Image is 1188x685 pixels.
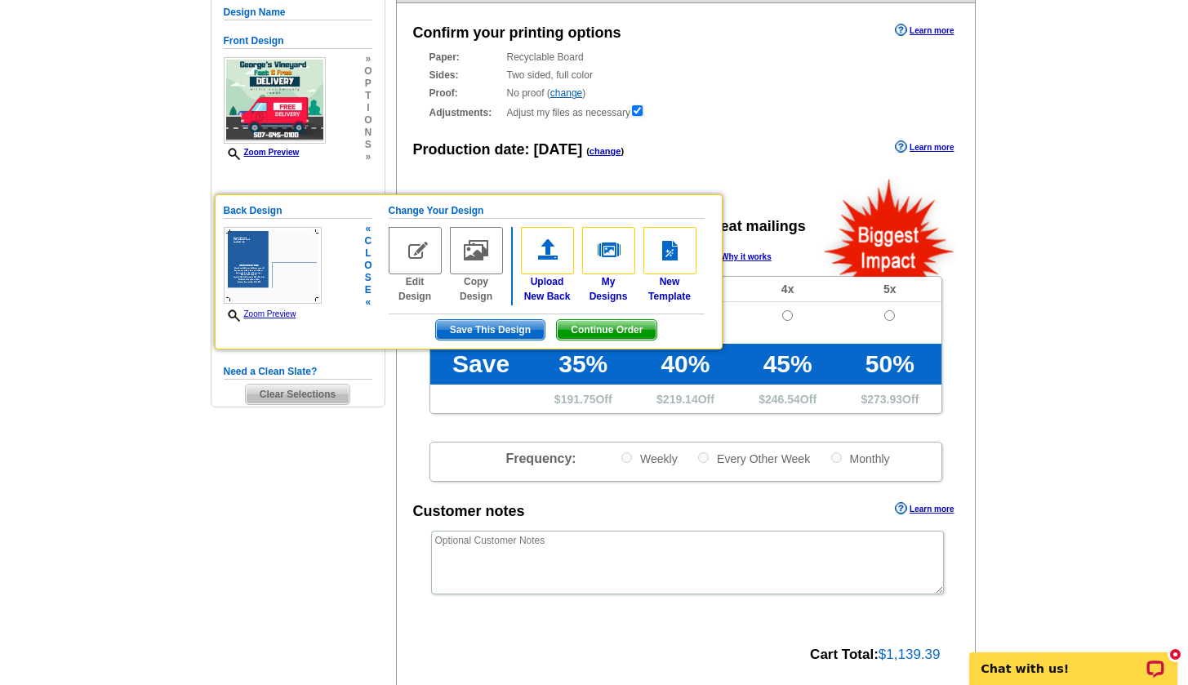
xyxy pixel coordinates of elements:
[413,22,621,44] div: Confirm your printing options
[582,227,635,304] a: MyDesigns
[224,148,300,157] a: Zoom Preview
[521,227,574,304] a: UploadNew Back
[224,364,372,380] h5: Need a Clean Slate?
[364,53,372,65] span: »
[413,139,625,161] div: Production date:
[435,319,545,340] button: Save This Design
[364,260,372,272] span: o
[224,33,372,49] h5: Front Design
[534,141,583,158] span: [DATE]
[895,140,954,153] a: Learn more
[364,65,372,78] span: o
[521,227,574,274] img: upload-front.gif
[532,344,634,385] td: 35%
[879,647,941,662] span: $1,139.39
[364,102,372,114] span: i
[389,227,442,274] img: edit-design-no.gif
[532,385,634,413] td: $ Off
[429,105,502,120] strong: Adjustments:
[364,235,372,247] span: c
[867,393,902,406] span: 273.93
[364,151,372,163] span: »
[224,57,326,144] img: small-thumb.jpg
[959,634,1188,685] iframe: LiveChat chat widget
[413,500,525,523] div: Customer notes
[364,223,372,235] span: «
[895,24,954,37] a: Learn more
[698,452,709,463] input: Every Other Week
[364,139,372,151] span: s
[389,227,442,304] a: Edit Design
[582,227,635,274] img: my-designs.gif
[822,176,957,277] img: biggestImpact.png
[364,272,372,284] span: s
[557,320,656,340] span: Continue Order
[643,227,696,304] a: NewTemplate
[364,127,372,139] span: n
[364,247,372,260] span: l
[810,647,879,662] strong: Cart Total:
[839,277,941,302] td: 5x
[224,309,296,318] a: Zoom Preview
[634,344,736,385] td: 40%
[224,5,372,20] h5: Design Name
[364,90,372,102] span: t
[830,451,890,466] label: Monthly
[663,393,698,406] span: 219.14
[839,385,941,413] td: $ Off
[224,203,372,219] h5: Back Design
[620,451,678,466] label: Weekly
[831,452,842,463] input: Monthly
[389,203,705,219] h5: Change Your Design
[895,502,954,515] a: Learn more
[436,320,545,340] span: Save This Design
[706,249,772,266] a: Why it works
[586,146,624,156] span: ( )
[634,385,736,413] td: $ Off
[505,451,576,465] span: Frequency:
[429,50,502,64] strong: Paper:
[429,68,502,82] strong: Sides:
[429,86,942,100] div: No proof ( )
[429,104,942,120] div: Adjust my files as necessary
[736,385,839,413] td: $ Off
[429,68,942,82] div: Two sided, full color
[364,284,372,296] span: e
[364,296,372,309] span: «
[450,227,503,304] a: Copy Design
[550,87,582,99] a: change
[450,227,503,274] img: copy-design-no.gif
[736,277,839,302] td: 4x
[590,146,621,156] a: change
[765,393,800,406] span: 246.54
[839,344,941,385] td: 50%
[561,393,596,406] span: 191.75
[429,50,942,64] div: Recyclable Board
[224,227,322,304] img: small-thumb.jpg
[364,114,372,127] span: o
[430,344,532,385] td: Save
[696,451,810,466] label: Every Other Week
[556,319,657,340] button: Continue Order
[246,385,349,404] span: Clear Selections
[364,78,372,90] span: p
[736,344,839,385] td: 45%
[643,227,696,274] img: new-template.gif
[429,86,502,100] strong: Proof:
[621,452,632,463] input: Weekly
